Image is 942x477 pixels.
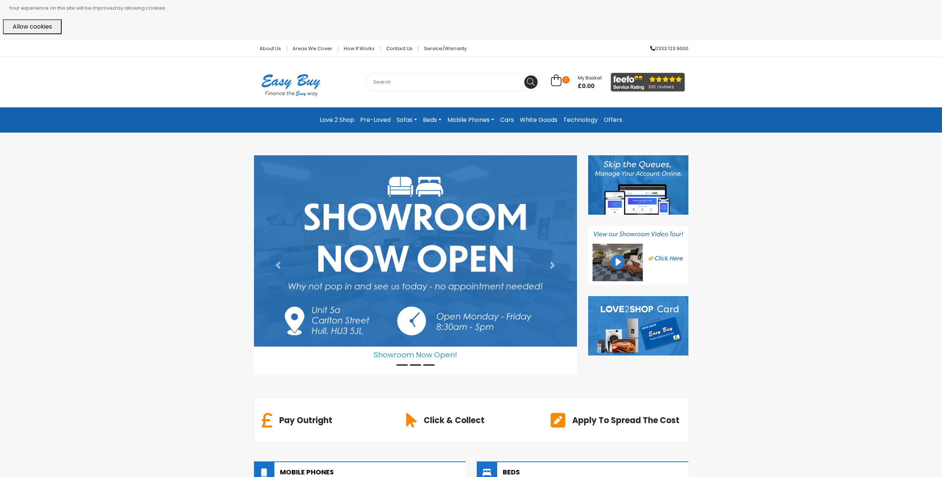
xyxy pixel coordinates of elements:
[365,73,540,91] input: Search
[9,3,939,13] p: Your experience on this site will be improved by allowing cookies.
[424,414,485,426] h6: Click & Collect
[418,46,467,51] a: Service/Warranty
[562,76,570,84] span: 0
[497,113,517,127] a: Cars
[572,414,679,426] h6: Apply To Spread The Cost
[279,414,332,426] h6: Pay Outright
[588,155,688,215] img: Discover our App
[578,74,602,81] span: My Basket
[645,46,688,51] a: 0333 123 9000
[517,113,560,127] a: White Goods
[601,113,625,127] a: Offers
[611,73,685,92] img: feefo_logo
[588,226,688,285] img: Showroom Video
[551,78,602,87] a: 0 My Basket £0.00
[444,113,497,127] a: Mobile Phones
[254,347,577,359] h5: Showroom Now Open!
[381,46,418,51] a: Contact Us
[588,296,688,356] img: Love to Shop
[254,155,577,347] img: Showroom Now Open!
[287,46,338,51] a: Areas we cover
[254,46,287,51] a: About Us
[357,113,394,127] a: Pre-Loved
[394,113,420,127] a: Sofas
[338,46,381,51] a: How it works
[317,113,357,127] a: Love 2 Shop
[560,113,601,127] a: Technology
[578,82,602,90] span: £0.00
[3,19,62,34] button: Allow cookies
[420,113,444,127] a: Beds
[254,64,328,106] img: Easy Buy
